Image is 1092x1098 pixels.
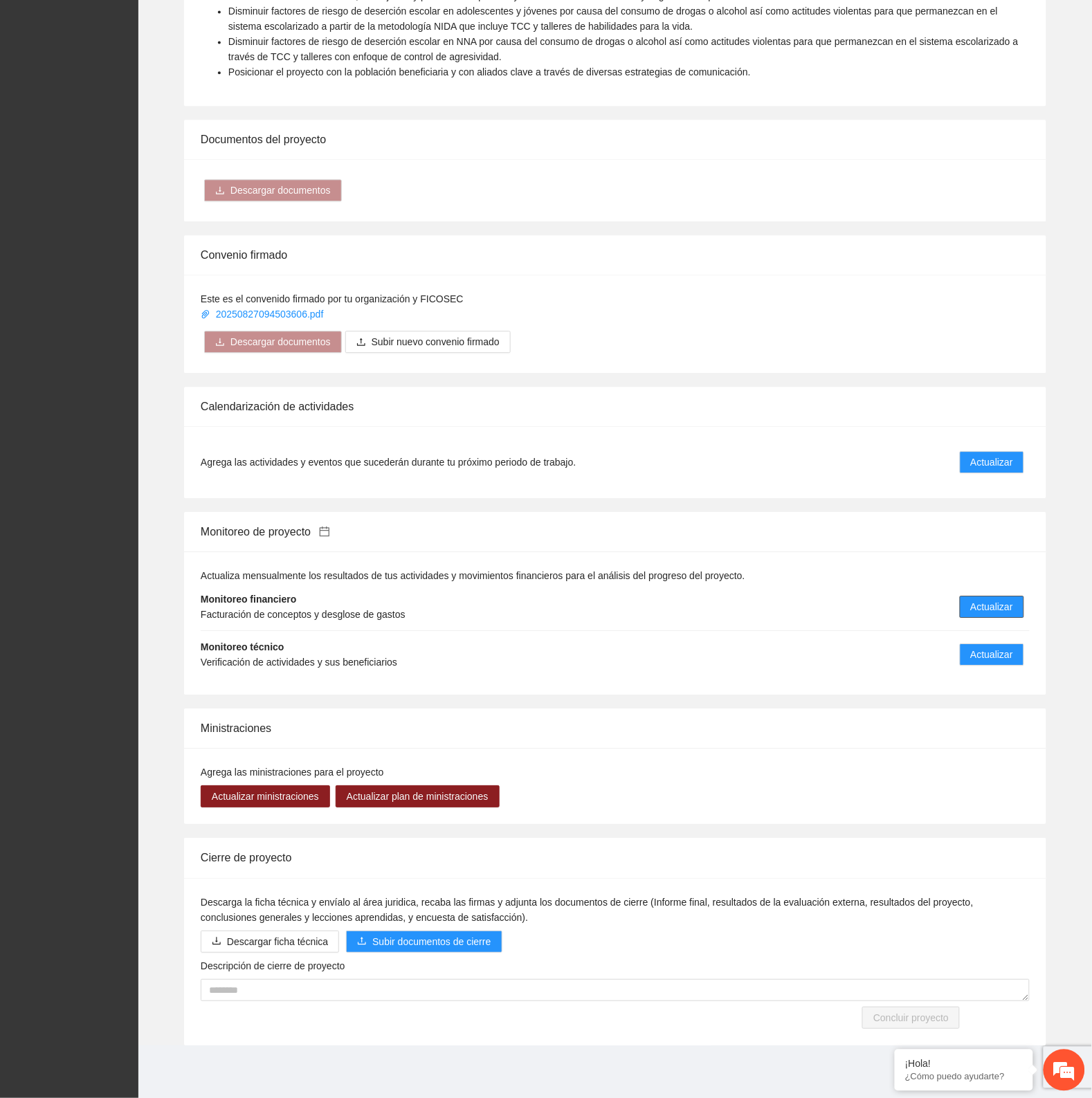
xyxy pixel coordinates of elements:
[201,609,406,620] span: Facturación de conceptos y desglose de gastos
[971,599,1013,614] span: Actualizar
[905,1059,1023,1070] div: ¡Hola!
[336,791,500,802] a: Actualizar plan de ministraciones
[960,643,1024,666] button: Actualizar
[80,185,191,324] span: Estamos en línea.
[227,7,260,40] div: Minimizar ventana de chat en vivo
[7,378,264,426] textarea: Escriba su mensaje y pulse “Intro”
[201,235,1030,275] div: Convenio firmado
[201,838,1030,877] div: Cierre de proyecto
[905,1072,1023,1082] p: ¿Cómo puedo ayudarte?
[204,331,342,353] button: downloadDescargar documentos
[212,789,319,804] span: Actualizar ministraciones
[201,791,330,802] a: Actualizar ministraciones
[971,647,1013,662] span: Actualizar
[356,337,366,348] span: upload
[201,570,745,581] span: Actualiza mensualmente los resultados de tus actividades y movimientos financieros para el anális...
[201,657,397,668] span: Verificación de actividades y sus beneficiarios
[201,512,1030,551] div: Monitoreo de proyecto
[215,337,225,348] span: download
[201,785,330,807] button: Actualizar ministraciones
[960,596,1024,618] button: Actualizar
[345,331,511,353] button: uploadSubir nuevo convenio firmado
[201,641,284,652] strong: Monitoreo técnico
[204,179,342,201] button: downloadDescargar documentos
[228,6,998,32] span: Disminuir factores de riesgo de deserción escolar en adolescentes y jóvenes por causa del consumo...
[201,387,1030,426] div: Calendarización de actividades
[201,936,339,947] a: downloadDescargar ficha técnica
[201,767,384,778] span: Agrega las ministraciones para el proyecto
[230,334,331,349] span: Descargar documentos
[971,455,1013,470] span: Actualizar
[201,594,296,605] strong: Monitoreo financiero
[201,309,326,320] a: 20250827094503606.pdf
[201,958,345,973] label: Descripción de cierre de proyecto
[347,789,489,804] span: Actualizar plan de ministraciones
[201,309,210,319] span: paper-clip
[201,120,1030,159] div: Documentos del proyecto
[201,455,576,470] span: Agrega las actividades y eventos que sucederán durante tu próximo periodo de trabajo.
[372,334,500,349] span: Subir nuevo convenio firmado
[212,936,221,947] span: download
[227,934,328,949] span: Descargar ficha técnica
[230,183,331,198] span: Descargar documentos
[201,708,1030,748] div: Ministraciones
[319,526,330,537] span: calendar
[201,931,339,953] button: downloadDescargar ficha técnica
[201,897,974,923] span: Descarga la ficha técnica y envíalo al área juridica, recaba las firmas y adjunta los documentos ...
[228,36,1019,62] span: Disminuir factores de riesgo de deserción escolar en NNA por causa del consumo de drogas o alcoho...
[346,936,502,947] span: uploadSubir documentos de cierre
[215,185,225,196] span: download
[345,336,511,347] span: uploadSubir nuevo convenio firmado
[862,1007,960,1029] button: Concluir proyecto
[346,931,502,953] button: uploadSubir documentos de cierre
[311,526,330,538] a: calendar
[201,979,1030,1001] textarea: Descripción de cierre de proyecto
[201,293,464,304] span: Este es el convenido firmado por tu organización y FICOSEC
[960,451,1024,473] button: Actualizar
[336,785,500,807] button: Actualizar plan de ministraciones
[72,71,233,89] div: Chatee con nosotros ahora
[228,66,751,77] span: Posicionar el proyecto con la población beneficiaria y con aliados clave a través de diversas est...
